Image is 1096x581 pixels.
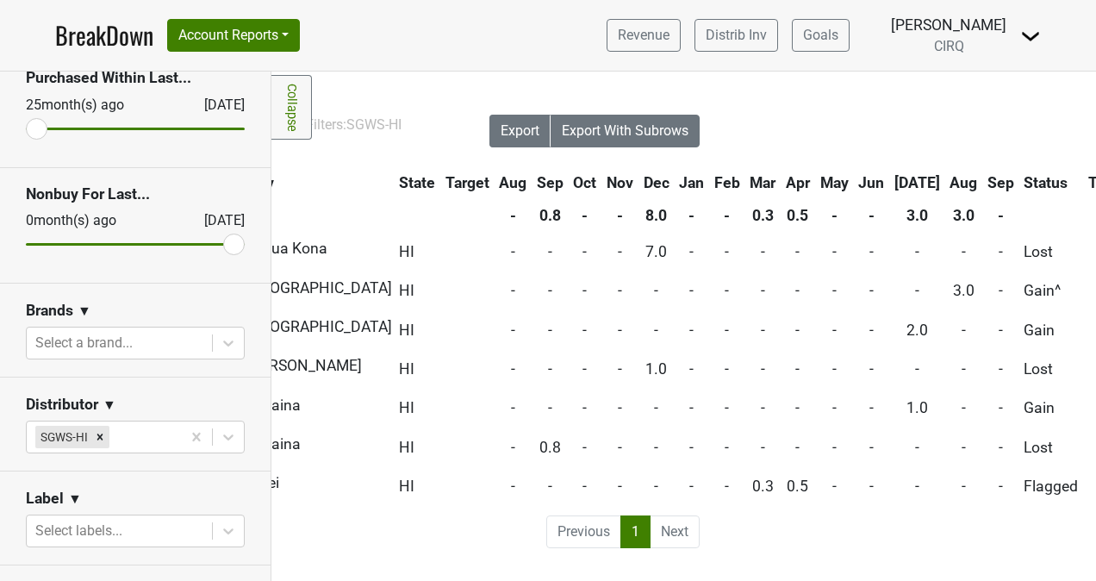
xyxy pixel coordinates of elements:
[399,439,414,456] span: HI
[983,200,1018,231] th: -
[1020,468,1083,505] td: Flagged
[618,478,622,495] span: -
[618,399,622,416] span: -
[869,322,874,339] span: -
[915,439,919,456] span: -
[246,435,301,453] span: Lahaina
[570,200,601,231] th: -
[1020,272,1083,309] td: Gain^
[854,200,888,231] th: -
[620,515,651,548] a: 1
[346,116,402,133] span: SGWS-HI
[962,439,966,456] span: -
[654,439,658,456] span: -
[1020,167,1083,198] th: Status: activate to sort column ascending
[891,14,1006,36] div: [PERSON_NAME]
[890,167,944,198] th: Jul: activate to sort column ascending
[618,360,622,378] span: -
[167,19,300,52] button: Account Reports
[548,478,552,495] span: -
[962,360,966,378] span: -
[869,282,874,299] span: -
[953,282,975,299] span: 3.0
[645,243,667,260] span: 7.0
[675,200,708,231] th: -
[582,322,587,339] span: -
[511,360,515,378] span: -
[548,399,552,416] span: -
[189,210,245,231] div: [DATE]
[946,167,982,198] th: Aug: activate to sort column ascending
[675,167,708,198] th: Jan: activate to sort column ascending
[399,478,414,495] span: HI
[399,282,414,299] span: HI
[725,322,729,339] span: -
[725,399,729,416] span: -
[934,38,964,54] span: CIRQ
[761,399,765,416] span: -
[761,322,765,339] span: -
[915,360,919,378] span: -
[1020,26,1041,47] img: Dropdown Menu
[582,439,587,456] span: -
[869,439,874,456] span: -
[645,360,667,378] span: 1.0
[399,322,414,339] span: HI
[999,243,1003,260] span: -
[55,17,153,53] a: BreakDown
[511,322,515,339] span: -
[548,282,552,299] span: -
[618,322,622,339] span: -
[725,243,729,260] span: -
[787,478,808,495] span: 0.5
[445,174,489,191] span: Target
[501,122,539,139] span: Export
[582,399,587,416] span: -
[548,243,552,260] span: -
[246,279,392,297] span: [GEOGRAPHIC_DATA]
[639,167,674,198] th: Dec: activate to sort column ascending
[816,200,853,231] th: -
[782,200,814,231] th: 0.5
[689,439,694,456] span: -
[35,426,90,448] div: SGWS-HI
[1020,233,1083,270] td: Lost
[725,282,729,299] span: -
[607,19,681,52] a: Revenue
[562,122,688,139] span: Export With Subrows
[906,322,928,339] span: 2.0
[795,399,800,416] span: -
[869,360,874,378] span: -
[782,167,814,198] th: Apr: activate to sort column ascending
[795,243,800,260] span: -
[395,167,439,198] th: State: activate to sort column ascending
[511,399,515,416] span: -
[761,360,765,378] span: -
[548,322,552,339] span: -
[441,167,494,198] th: Target: activate to sort column ascending
[795,322,800,339] span: -
[999,282,1003,299] span: -
[710,167,744,198] th: Feb: activate to sort column ascending
[1024,174,1068,191] span: Status
[792,19,850,52] a: Goals
[103,395,116,415] span: ▼
[532,167,568,198] th: Sep: activate to sort column ascending
[511,478,515,495] span: -
[689,282,694,299] span: -
[710,200,744,231] th: -
[962,478,966,495] span: -
[795,282,800,299] span: -
[495,167,531,198] th: Aug: activate to sort column ascending
[495,200,531,231] th: -
[26,490,64,508] h3: Label
[399,243,414,260] span: HI
[306,115,441,135] div: Filters:
[26,302,73,320] h3: Brands
[26,185,245,203] h3: Nonbuy For Last...
[999,322,1003,339] span: -
[915,243,919,260] span: -
[532,200,568,231] th: 0.8
[511,243,515,260] span: -
[1020,390,1083,427] td: Gain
